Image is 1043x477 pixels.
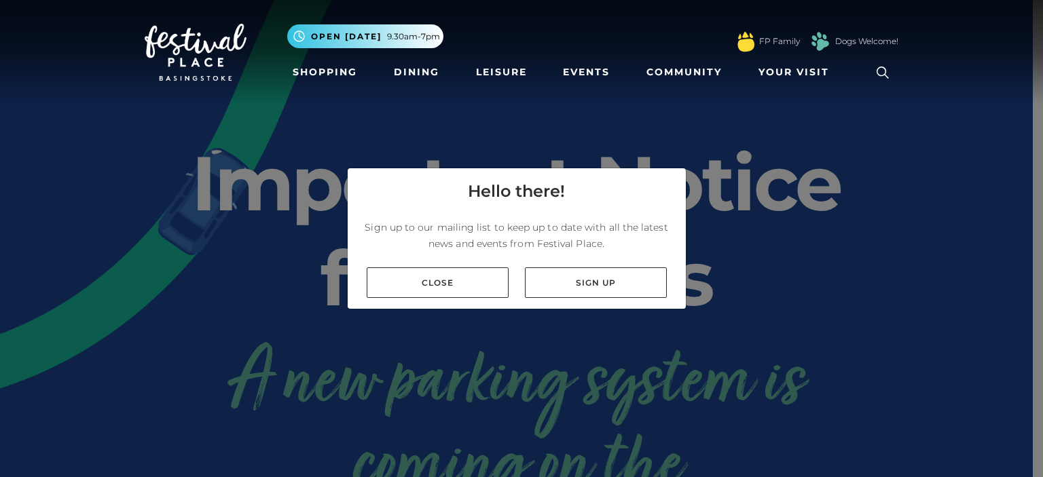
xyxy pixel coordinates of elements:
[311,31,382,43] span: Open [DATE]
[388,60,445,85] a: Dining
[287,24,443,48] button: Open [DATE] 9.30am-7pm
[525,267,667,298] a: Sign up
[758,65,829,79] span: Your Visit
[759,35,800,47] a: FP Family
[471,60,532,85] a: Leisure
[753,60,841,85] a: Your Visit
[367,267,509,298] a: Close
[359,219,675,252] p: Sign up to our mailing list to keep up to date with all the latest news and events from Festival ...
[387,31,440,43] span: 9.30am-7pm
[835,35,898,47] a: Dogs Welcome!
[287,60,363,85] a: Shopping
[145,24,246,81] img: Festival Place Logo
[641,60,727,85] a: Community
[557,60,615,85] a: Events
[468,179,565,204] h4: Hello there!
